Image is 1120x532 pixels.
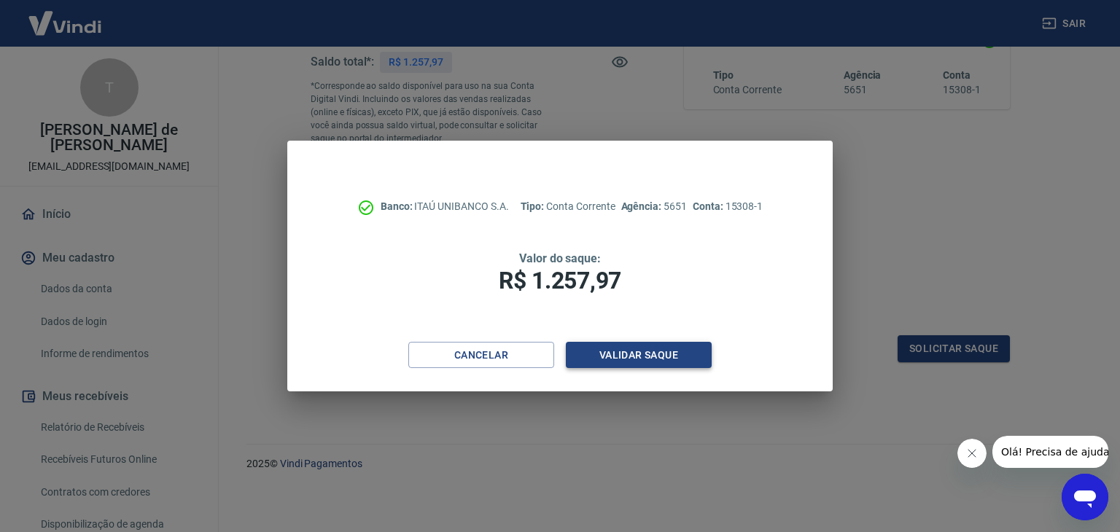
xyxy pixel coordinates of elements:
button: Validar saque [566,342,712,369]
span: Tipo: [521,200,547,212]
span: Conta: [693,200,726,212]
p: 15308-1 [693,199,763,214]
span: R$ 1.257,97 [499,267,621,294]
iframe: Mensagem da empresa [992,436,1108,468]
button: Cancelar [408,342,554,369]
p: 5651 [621,199,687,214]
span: Olá! Precisa de ajuda? [9,10,122,22]
span: Agência: [621,200,664,212]
span: Banco: [381,200,415,212]
p: Conta Corrente [521,199,615,214]
iframe: Fechar mensagem [957,439,987,468]
span: Valor do saque: [519,251,601,265]
iframe: Botão para abrir a janela de mensagens [1062,474,1108,520]
p: ITAÚ UNIBANCO S.A. [381,199,509,214]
